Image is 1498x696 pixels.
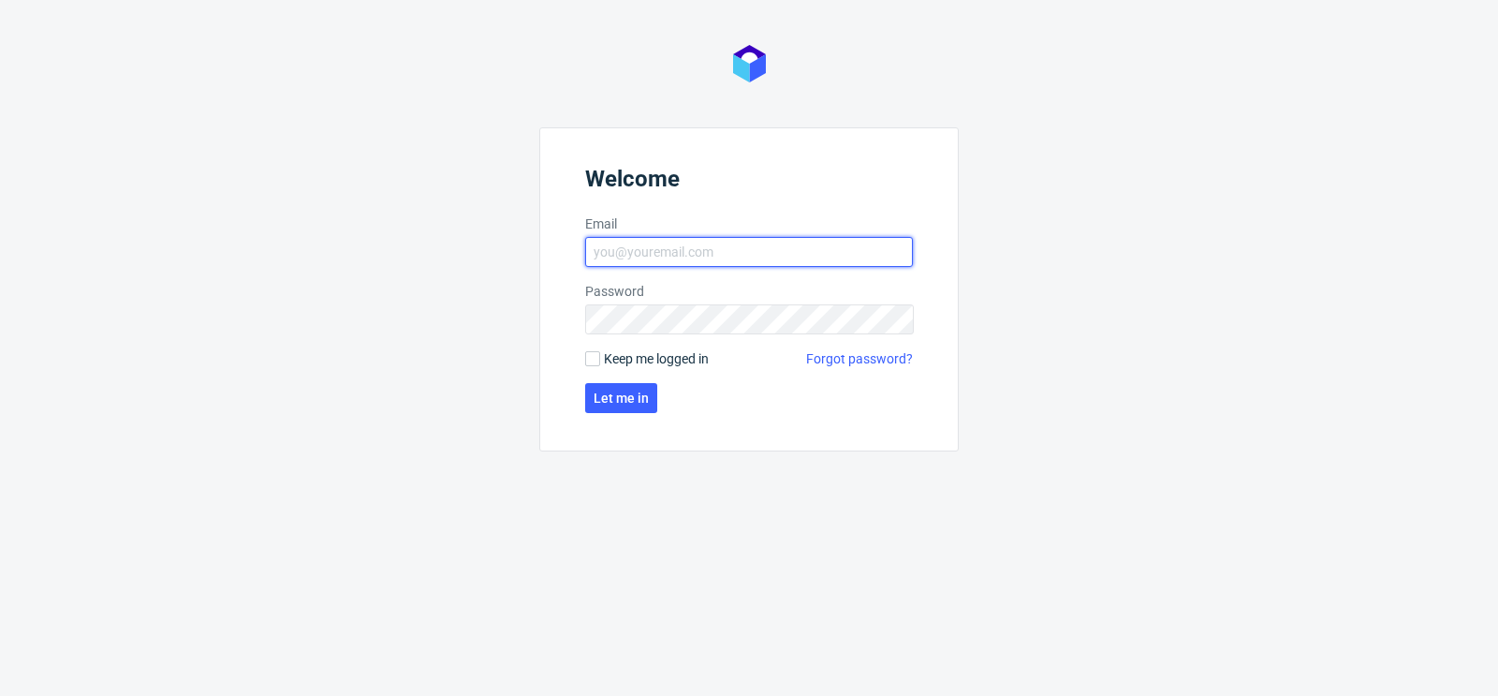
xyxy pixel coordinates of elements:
label: Email [585,215,913,233]
button: Let me in [585,383,657,413]
header: Welcome [585,166,913,200]
input: you@youremail.com [585,237,913,267]
span: Let me in [594,392,649,405]
span: Keep me logged in [604,349,709,368]
a: Forgot password? [806,349,913,368]
label: Password [585,282,913,301]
